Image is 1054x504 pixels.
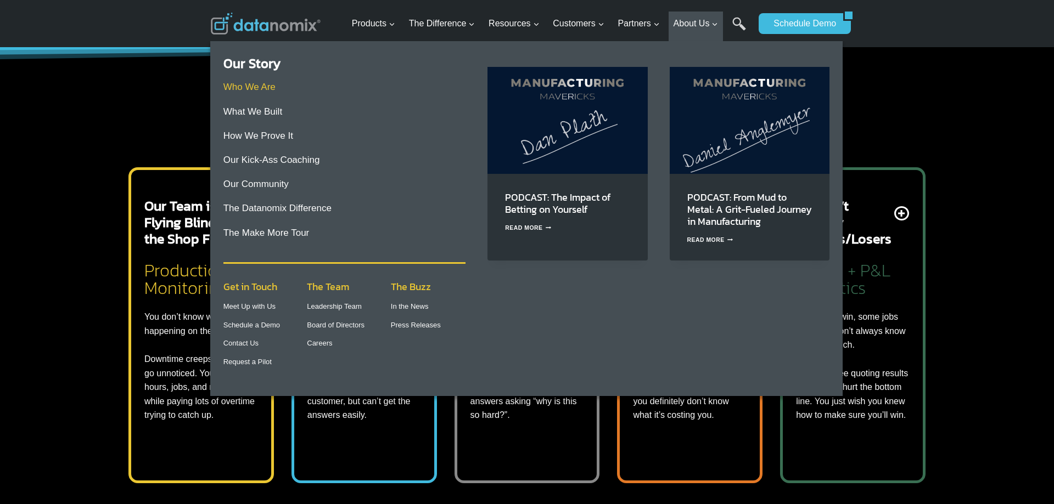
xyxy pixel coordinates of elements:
[391,302,429,310] a: In the News
[347,6,754,42] nav: Primary Navigation
[307,279,349,294] span: The Team
[223,82,276,92] a: Who We Are
[796,258,910,297] h2: Quote + P&L Analytics
[144,197,240,247] h2: Our Team is Flying Blind on the Shop Floor
[759,13,843,34] a: Schedule Demo
[505,225,551,231] a: Read More
[505,190,610,217] a: PODCAST: The Impact of Betting on Yourself
[223,302,276,310] a: Meet Up with Us
[144,258,258,297] h2: Production Monitoring
[732,17,746,42] a: Search
[487,67,647,173] img: Dan Plath on Manufacturing Mavericks
[223,54,281,73] a: Our Story
[223,228,310,238] a: The Make More Tour
[223,131,293,141] a: How We Prove It
[223,321,280,329] a: Schedule a Demo
[144,310,258,422] p: You don’t know what’s really happening on the floor. Downtime creeps in. Delays go unnoticed. You...
[796,197,892,247] h2: We Can’t Identify Winners/Losers
[796,310,910,422] p: Some jobs win, some jobs lose. You don’t always know which is which. You can’t see quoting result...
[307,321,365,329] a: Board of Directors
[391,321,441,329] a: Press Releases
[670,67,829,173] img: Daniel Anglemyer’s journey from hog barns to shop leadership shows how grit, culture, and tech ca...
[391,279,431,294] span: The Buzz
[409,16,475,31] span: The Difference
[553,16,604,31] span: Customers
[674,16,719,31] span: About Us
[223,339,259,347] a: Contact Us
[489,16,539,31] span: Resources
[223,358,272,366] a: Request a Pilot
[223,179,289,189] a: Our Community
[352,16,395,31] span: Products
[223,203,332,213] a: The Datanomix Difference
[687,190,812,229] a: PODCAST: From Mud to Metal: A Grit-Fueled Journey in Manufacturing
[687,237,733,243] a: Read More
[307,302,362,310] a: Leadership Team
[307,339,332,347] a: Careers
[618,16,659,31] span: Partners
[223,155,320,165] a: Our Kick-Ass Coaching
[223,279,277,294] span: Get in Touch
[211,13,321,35] img: Datanomix
[223,106,282,117] a: What We Built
